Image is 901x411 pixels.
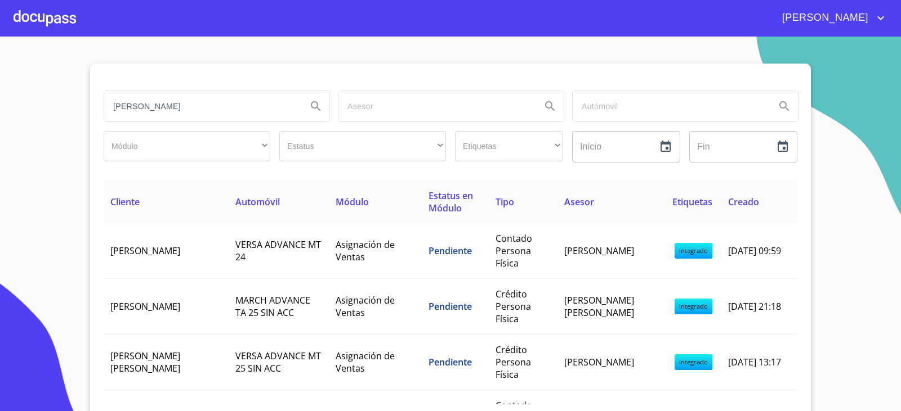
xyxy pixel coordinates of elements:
[728,356,781,368] span: [DATE] 13:17
[235,238,321,263] span: VERSA ADVANCE MT 24
[675,354,712,370] span: integrado
[235,350,321,374] span: VERSA ADVANCE MT 25 SIN ACC
[104,91,298,121] input: search
[336,196,369,208] span: Módulo
[110,245,180,257] span: [PERSON_NAME]
[728,245,781,257] span: [DATE] 09:59
[429,300,472,313] span: Pendiente
[728,300,781,313] span: [DATE] 21:18
[104,131,270,161] div: ​
[235,196,280,208] span: Automóvil
[728,196,759,208] span: Creado
[573,91,766,121] input: search
[496,196,514,208] span: Tipo
[336,294,395,319] span: Asignación de Ventas
[564,294,634,319] span: [PERSON_NAME] [PERSON_NAME]
[496,344,531,381] span: Crédito Persona Física
[537,93,564,120] button: Search
[336,238,395,263] span: Asignación de Ventas
[564,196,594,208] span: Asesor
[455,131,563,161] div: ​
[429,245,472,257] span: Pendiente
[110,350,180,374] span: [PERSON_NAME] [PERSON_NAME]
[496,232,532,269] span: Contado Persona Física
[774,9,887,27] button: account of current user
[110,300,180,313] span: [PERSON_NAME]
[672,196,712,208] span: Etiquetas
[336,350,395,374] span: Asignación de Ventas
[279,131,446,161] div: ​
[302,93,329,120] button: Search
[110,196,140,208] span: Cliente
[496,288,531,325] span: Crédito Persona Física
[771,93,798,120] button: Search
[675,243,712,259] span: integrado
[774,9,874,27] span: [PERSON_NAME]
[564,245,634,257] span: [PERSON_NAME]
[338,91,532,121] input: search
[429,356,472,368] span: Pendiente
[429,189,473,214] span: Estatus en Módulo
[564,356,634,368] span: [PERSON_NAME]
[235,294,310,319] span: MARCH ADVANCE TA 25 SIN ACC
[675,299,712,314] span: integrado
